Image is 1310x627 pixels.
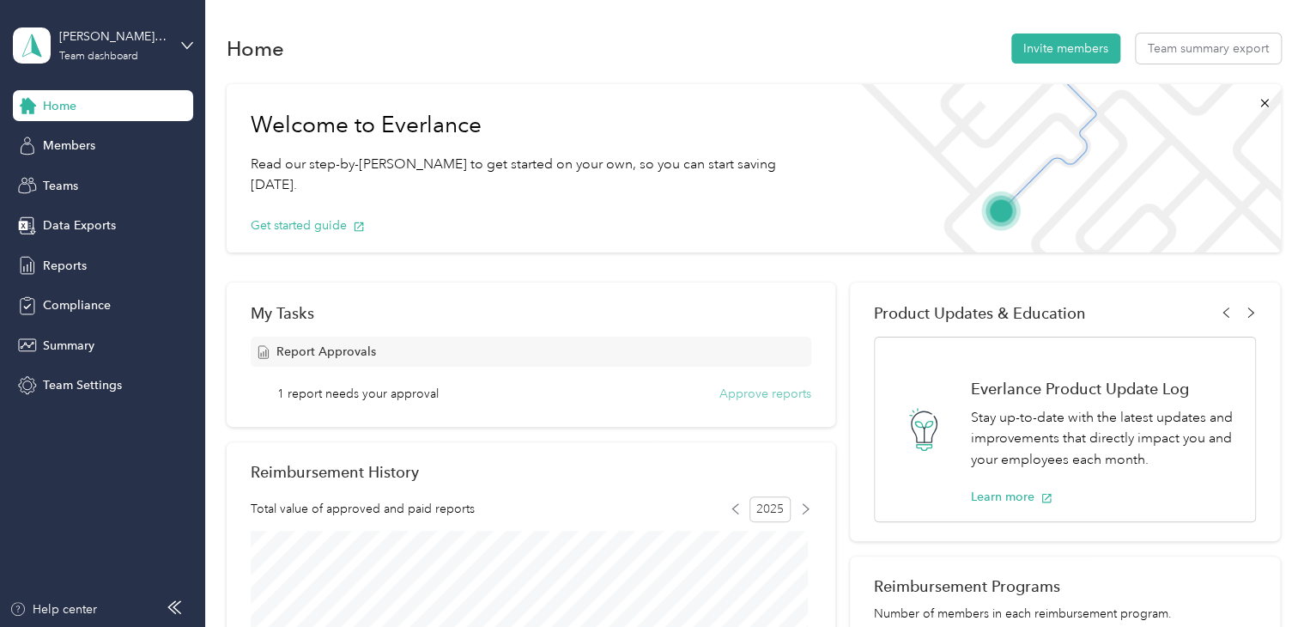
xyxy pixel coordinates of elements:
[1136,33,1281,64] button: Team summary export
[59,27,167,46] div: [PERSON_NAME][EMAIL_ADDRESS][PERSON_NAME][DOMAIN_NAME]
[43,337,94,355] span: Summary
[874,577,1256,595] h2: Reimbursement Programs
[227,40,284,58] h1: Home
[971,407,1237,471] p: Stay up-to-date with the latest updates and improvements that directly impact you and your employ...
[277,385,439,403] span: 1 report needs your approval
[1011,33,1120,64] button: Invite members
[43,376,122,394] span: Team Settings
[43,257,87,275] span: Reports
[251,304,811,322] div: My Tasks
[251,154,821,196] p: Read our step-by-[PERSON_NAME] to get started on your own, so you can start saving [DATE].
[874,605,1256,623] p: Number of members in each reimbursement program.
[1214,531,1310,627] iframe: Everlance-gr Chat Button Frame
[43,296,111,314] span: Compliance
[874,304,1086,322] span: Product Updates & Education
[9,600,97,618] button: Help center
[971,488,1052,506] button: Learn more
[251,216,365,234] button: Get started guide
[844,84,1280,253] img: Welcome to everlance
[43,216,116,234] span: Data Exports
[59,52,138,62] div: Team dashboard
[276,343,376,361] span: Report Approvals
[43,97,76,115] span: Home
[43,177,78,195] span: Teams
[251,463,419,481] h2: Reimbursement History
[719,385,811,403] button: Approve reports
[251,500,475,518] span: Total value of approved and paid reports
[251,112,821,139] h1: Welcome to Everlance
[749,496,791,522] span: 2025
[971,380,1237,398] h1: Everlance Product Update Log
[43,137,95,155] span: Members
